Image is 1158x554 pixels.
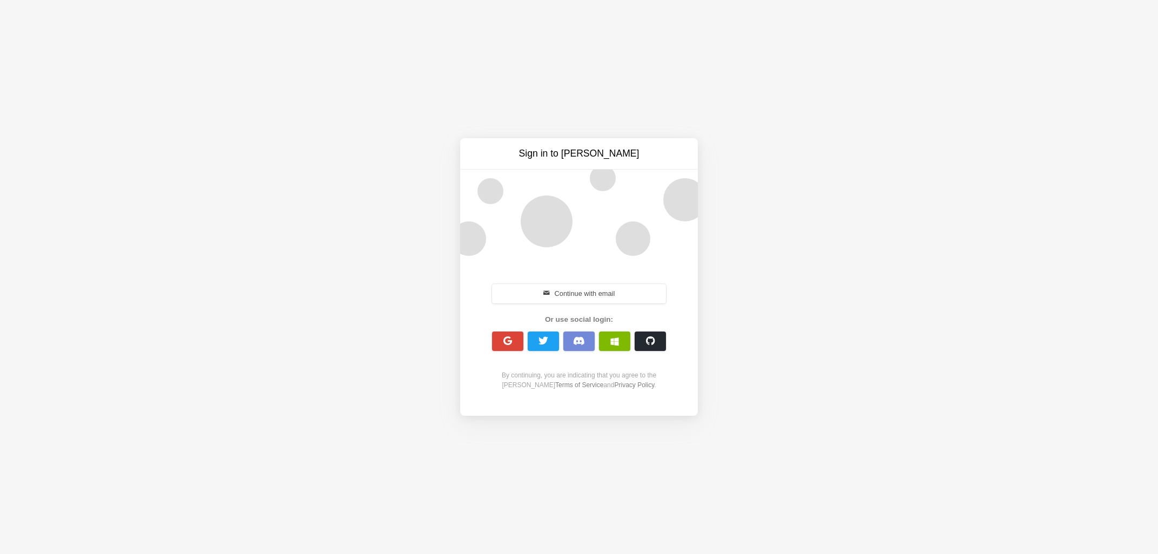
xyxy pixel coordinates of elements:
[492,284,666,303] button: Continue with email
[486,370,672,390] div: By continuing, you are indicating that you agree to the [PERSON_NAME] and .
[486,314,672,325] div: Or use social login:
[614,381,654,389] a: Privacy Policy
[555,381,603,389] a: Terms of Service
[488,147,670,160] h3: Sign in to [PERSON_NAME]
